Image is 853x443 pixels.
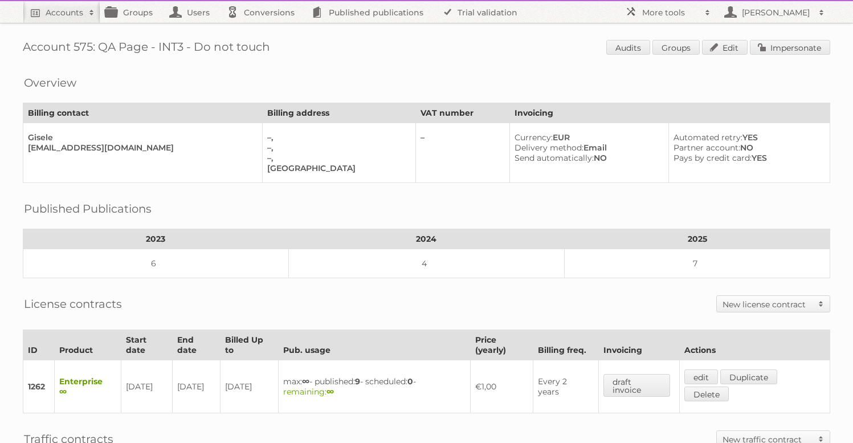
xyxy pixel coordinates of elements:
[220,330,278,360] th: Billed Up to
[23,360,55,413] td: 1262
[652,40,700,55] a: Groups
[603,374,670,397] a: draft invoice
[407,376,413,387] strong: 0
[24,295,122,312] h2: License contracts
[515,143,660,153] div: Email
[509,103,830,123] th: Invoicing
[674,143,821,153] div: NO
[684,387,729,401] a: Delete
[267,143,406,153] div: –,
[674,153,821,163] div: YES
[220,360,278,413] td: [DATE]
[23,249,289,278] td: 6
[278,330,470,360] th: Pub. usage
[121,330,173,360] th: Start date
[288,249,564,278] td: 4
[515,143,583,153] span: Delivery method:
[606,40,650,55] a: Audits
[23,330,55,360] th: ID
[684,369,718,384] a: edit
[435,1,529,23] a: Trial validation
[717,296,830,312] a: New license contract
[283,387,334,397] span: remaining:
[173,360,220,413] td: [DATE]
[121,360,173,413] td: [DATE]
[515,132,553,143] span: Currency:
[23,40,830,57] h1: Account 575: QA Page - INT3 - Do not touch
[680,330,830,360] th: Actions
[355,376,360,387] strong: 9
[23,1,100,23] a: Accounts
[813,296,830,312] span: Toggle
[642,7,699,18] h2: More tools
[302,376,309,387] strong: ∞
[288,229,564,249] th: 2024
[23,103,263,123] th: Billing contact
[416,103,509,123] th: VAT number
[674,132,821,143] div: YES
[24,200,152,217] h2: Published Publications
[470,360,533,413] td: €1,00
[533,360,598,413] td: Every 2 years
[470,330,533,360] th: Price (yearly)
[267,153,406,163] div: –,
[515,153,660,163] div: NO
[306,1,435,23] a: Published publications
[173,330,220,360] th: End date
[565,249,830,278] td: 7
[515,132,660,143] div: EUR
[55,330,121,360] th: Product
[515,153,594,163] span: Send automatically:
[723,299,813,310] h2: New license contract
[278,360,470,413] td: max: - published: - scheduled: -
[750,40,830,55] a: Impersonate
[720,369,777,384] a: Duplicate
[739,7,813,18] h2: [PERSON_NAME]
[598,330,679,360] th: Invoicing
[533,330,598,360] th: Billing freq.
[674,153,752,163] span: Pays by credit card:
[23,229,289,249] th: 2023
[46,7,83,18] h2: Accounts
[702,40,748,55] a: Edit
[28,143,253,153] div: [EMAIL_ADDRESS][DOMAIN_NAME]
[565,229,830,249] th: 2025
[716,1,830,23] a: [PERSON_NAME]
[416,123,509,183] td: –
[221,1,306,23] a: Conversions
[28,132,253,143] div: Gisele
[674,132,742,143] span: Automated retry:
[326,387,334,397] strong: ∞
[164,1,221,23] a: Users
[100,1,164,23] a: Groups
[24,74,76,91] h2: Overview
[267,132,406,143] div: –,
[619,1,716,23] a: More tools
[55,360,121,413] td: Enterprise ∞
[674,143,740,153] span: Partner account:
[267,163,406,173] div: [GEOGRAPHIC_DATA]
[263,103,416,123] th: Billing address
